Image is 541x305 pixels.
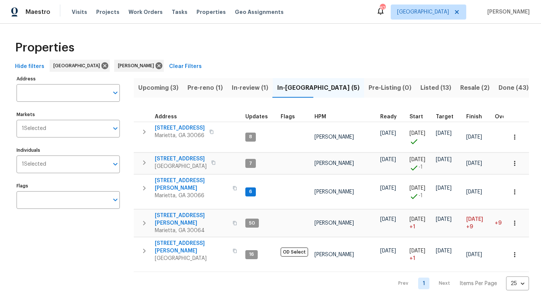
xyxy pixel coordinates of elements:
[17,112,120,117] label: Markets
[420,83,451,93] span: Listed (13)
[12,60,47,74] button: Hide filters
[410,114,423,119] span: Start
[466,161,482,166] span: [DATE]
[17,184,120,188] label: Flags
[172,9,187,15] span: Tasks
[246,134,255,140] span: 8
[466,134,482,140] span: [DATE]
[155,155,207,163] span: [STREET_ADDRESS]
[15,44,74,51] span: Properties
[419,192,423,199] span: -1
[187,83,223,93] span: Pre-reno (1)
[436,114,460,119] div: Target renovation project end date
[155,227,228,234] span: Marietta, GA 30064
[466,114,482,119] span: Finish
[495,114,514,119] span: Overall
[314,220,354,226] span: [PERSON_NAME]
[22,125,46,132] span: 1 Selected
[72,8,87,16] span: Visits
[314,252,354,257] span: [PERSON_NAME]
[495,114,521,119] div: Days past target finish date
[391,276,529,290] nav: Pagination Navigation
[114,60,164,72] div: [PERSON_NAME]
[50,60,110,72] div: [GEOGRAPHIC_DATA]
[380,114,403,119] div: Earliest renovation start date (first business day after COE or Checkout)
[17,148,120,152] label: Individuals
[410,217,425,222] span: [DATE]
[277,83,360,93] span: In-[GEOGRAPHIC_DATA] (5)
[118,62,157,69] span: [PERSON_NAME]
[407,237,433,272] td: Project started 1 days late
[499,83,529,93] span: Done (43)
[410,114,430,119] div: Actual renovation start date
[436,131,452,136] span: [DATE]
[466,217,483,222] span: [DATE]
[169,62,202,71] span: Clear Filters
[495,220,502,226] span: +9
[246,189,255,195] span: 6
[110,88,121,98] button: Open
[22,161,46,168] span: 1 Selected
[53,62,103,69] span: [GEOGRAPHIC_DATA]
[380,131,396,136] span: [DATE]
[492,210,524,237] td: 9 day(s) past target finish date
[410,157,425,162] span: [DATE]
[506,274,529,293] div: 25
[196,8,226,16] span: Properties
[380,114,397,119] span: Ready
[314,134,354,140] span: [PERSON_NAME]
[235,8,284,16] span: Geo Assignments
[155,212,228,227] span: [STREET_ADDRESS][PERSON_NAME]
[436,217,452,222] span: [DATE]
[407,175,433,209] td: Project started 1 days early
[484,8,530,16] span: [PERSON_NAME]
[246,220,258,226] span: 50
[166,60,205,74] button: Clear Filters
[410,223,415,231] span: + 1
[466,189,482,195] span: [DATE]
[155,114,177,119] span: Address
[410,248,425,254] span: [DATE]
[281,114,295,119] span: Flags
[460,83,490,93] span: Resale (2)
[380,186,396,191] span: [DATE]
[314,114,326,119] span: HPM
[407,153,433,174] td: Project started 1 days early
[407,122,433,152] td: Project started on time
[155,177,228,192] span: [STREET_ADDRESS][PERSON_NAME]
[110,123,121,134] button: Open
[380,157,396,162] span: [DATE]
[96,8,119,16] span: Projects
[407,210,433,237] td: Project started 1 days late
[155,240,228,255] span: [STREET_ADDRESS][PERSON_NAME]
[380,217,396,222] span: [DATE]
[418,278,429,289] a: Goto page 1
[155,192,228,199] span: Marietta, GA 30066
[410,186,425,191] span: [DATE]
[26,8,50,16] span: Maestro
[110,195,121,205] button: Open
[380,5,385,12] div: 87
[466,114,489,119] div: Projected renovation finish date
[369,83,411,93] span: Pre-Listing (0)
[155,163,207,170] span: [GEOGRAPHIC_DATA]
[436,248,452,254] span: [DATE]
[155,124,205,132] span: [STREET_ADDRESS]
[436,114,453,119] span: Target
[138,83,178,93] span: Upcoming (3)
[419,163,423,171] span: -1
[397,8,449,16] span: [GEOGRAPHIC_DATA]
[128,8,163,16] span: Work Orders
[314,161,354,166] span: [PERSON_NAME]
[410,131,425,136] span: [DATE]
[466,223,473,231] span: +9
[110,159,121,169] button: Open
[246,251,257,258] span: 16
[155,132,205,139] span: Marietta, GA 30066
[15,62,44,71] span: Hide filters
[463,210,492,237] td: Scheduled to finish 9 day(s) late
[410,255,415,262] span: + 1
[245,114,268,119] span: Updates
[155,255,228,262] span: [GEOGRAPHIC_DATA]
[436,186,452,191] span: [DATE]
